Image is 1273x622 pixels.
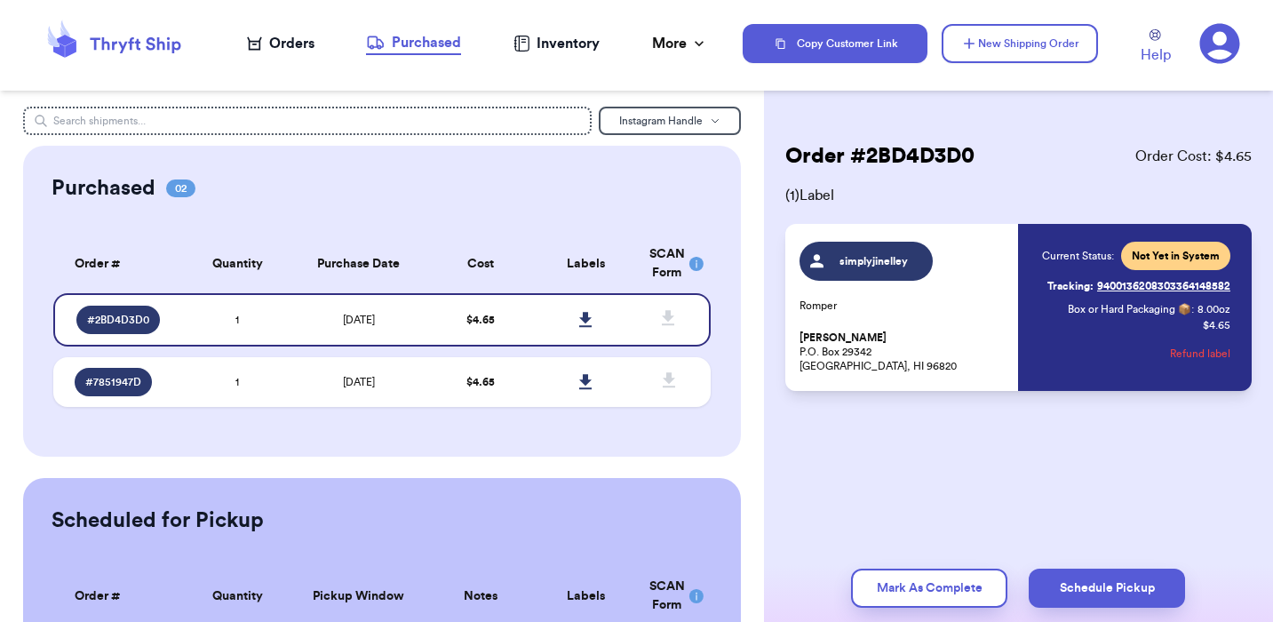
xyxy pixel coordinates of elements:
span: : [1191,302,1194,316]
button: Schedule Pickup [1029,569,1185,608]
a: Inventory [513,33,600,54]
a: Orders [247,33,314,54]
th: Purchase Date [290,235,427,293]
th: Labels [533,235,638,293]
span: 1 [235,377,239,387]
span: $ 4.65 [466,315,495,325]
span: ( 1 ) Label [785,185,1252,206]
span: Order Cost: $ 4.65 [1135,146,1252,167]
p: P.O. Box 29342 [GEOGRAPHIC_DATA], HI 96820 [800,331,1008,373]
div: SCAN Form [649,578,689,615]
span: [DATE] [343,315,375,325]
div: SCAN Form [649,245,689,283]
a: Purchased [366,32,461,55]
button: Refund label [1170,334,1230,373]
span: 1 [235,315,239,325]
span: simplyjinelley [831,254,916,268]
button: Instagram Handle [599,107,741,135]
span: $ 4.65 [466,377,495,387]
input: Search shipments... [23,107,592,135]
p: $ 4.65 [1203,318,1230,332]
th: Cost [428,235,533,293]
span: Instagram Handle [619,116,703,126]
button: Copy Customer Link [743,24,927,63]
span: 8.00 oz [1197,302,1230,316]
a: Tracking:9400136208303364148582 [1047,272,1230,300]
h2: Purchased [52,174,155,203]
span: 02 [166,179,195,197]
span: # 7851947D [85,375,141,389]
p: Romper [800,299,1008,313]
span: Tracking: [1047,279,1094,293]
h2: Scheduled for Pickup [52,506,264,535]
a: Help [1141,29,1171,66]
span: # 2BD4D3D0 [87,313,149,327]
span: Box or Hard Packaging 📦 [1068,304,1191,315]
span: Not Yet in System [1132,249,1220,263]
button: Mark As Complete [851,569,1007,608]
span: [DATE] [343,377,375,387]
button: New Shipping Order [942,24,1098,63]
th: Order # [53,235,185,293]
div: More [652,33,708,54]
th: Quantity [185,235,290,293]
span: [PERSON_NAME] [800,331,887,345]
div: Purchased [366,32,461,53]
span: Current Status: [1042,249,1114,263]
h2: Order # 2BD4D3D0 [785,142,975,171]
span: Help [1141,44,1171,66]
